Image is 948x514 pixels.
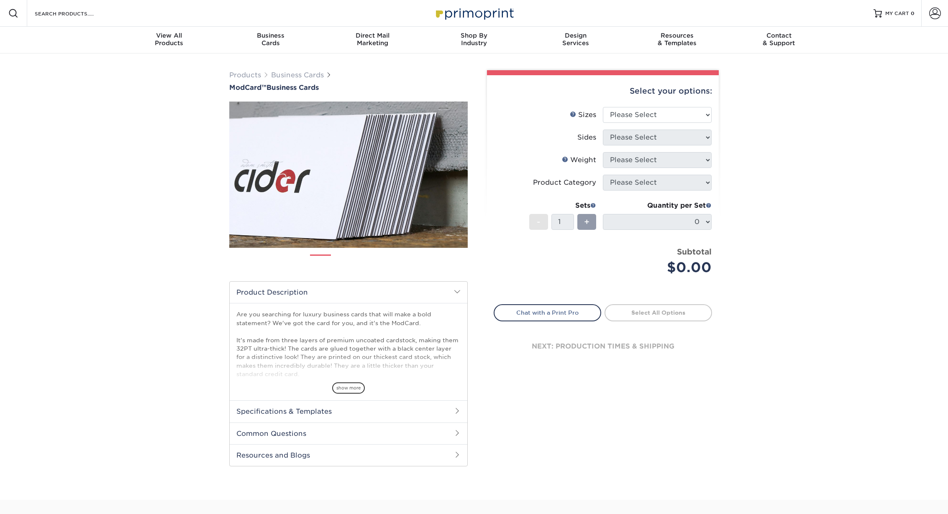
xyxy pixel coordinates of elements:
[677,247,712,256] strong: Subtotal
[423,27,525,53] a: Shop ByIndustry
[229,56,468,294] img: ModCard™ 01
[626,32,728,47] div: & Templates
[525,27,626,53] a: DesignServices
[605,304,712,321] a: Select All Options
[728,32,830,39] span: Contact
[494,75,712,107] div: Select your options:
[271,71,324,79] a: Business Cards
[229,84,266,92] span: ModCard™
[728,27,830,53] a: Contact& Support
[577,132,596,142] div: Sides
[220,32,322,39] span: Business
[118,27,220,53] a: View AllProducts
[230,282,467,303] h2: Product Description
[584,216,589,228] span: +
[626,32,728,39] span: Resources
[220,32,322,47] div: Cards
[603,201,712,211] div: Quantity per Set
[229,84,468,92] a: ModCard™Business Cards
[229,71,261,79] a: Products
[562,155,596,165] div: Weight
[626,27,728,53] a: Resources& Templates
[236,310,461,481] p: Are you searching for luxury business cards that will make a bold statement? We've got the card f...
[525,32,626,47] div: Services
[338,251,359,272] img: Business Cards 02
[432,4,516,22] img: Primoprint
[728,32,830,47] div: & Support
[310,252,331,272] img: Business Cards 01
[322,32,423,39] span: Direct Mail
[885,10,909,17] span: MY CART
[332,382,365,394] span: show more
[34,8,115,18] input: SEARCH PRODUCTS.....
[322,32,423,47] div: Marketing
[366,251,387,272] img: Business Cards 03
[230,422,467,444] h2: Common Questions
[118,32,220,39] span: View All
[570,110,596,120] div: Sizes
[423,32,525,39] span: Shop By
[525,32,626,39] span: Design
[911,10,915,16] span: 0
[533,178,596,188] div: Product Category
[494,321,712,372] div: next: production times & shipping
[529,201,596,211] div: Sets
[220,27,322,53] a: BusinessCards
[230,400,467,422] h2: Specifications & Templates
[118,32,220,47] div: Products
[423,32,525,47] div: Industry
[494,304,601,321] a: Chat with a Print Pro
[537,216,541,228] span: -
[229,84,468,92] h1: Business Cards
[322,27,423,53] a: Direct MailMarketing
[609,257,712,277] div: $0.00
[230,444,467,466] h2: Resources and Blogs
